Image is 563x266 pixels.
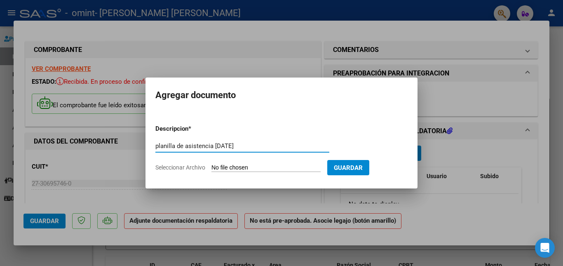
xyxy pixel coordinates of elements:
button: Guardar [327,160,369,175]
span: Guardar [334,164,363,172]
p: Descripcion [155,124,231,134]
h2: Agregar documento [155,87,408,103]
span: Seleccionar Archivo [155,164,205,171]
div: Open Intercom Messenger [535,238,555,258]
